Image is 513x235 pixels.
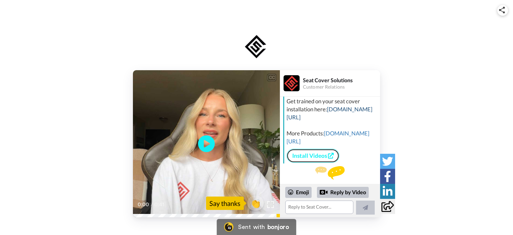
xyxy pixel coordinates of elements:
[138,201,149,209] span: 0:00
[280,166,380,191] div: Send Seat Cover a reply.
[287,149,339,163] a: Install Videos
[303,77,380,83] div: Seat Cover Solutions
[268,74,276,81] div: CC
[268,224,289,230] div: bonjoro
[317,187,369,198] div: Reply by Video
[499,7,505,13] img: ic_share.svg
[287,73,378,145] div: Hi [PERSON_NAME], Thank you for your recent order with our company! Get trained on your seat cove...
[320,188,328,196] div: Reply by Video
[284,75,300,91] img: Profile Image
[243,33,270,60] img: logo
[154,201,166,209] span: 0:41
[247,198,264,209] span: 👏
[287,106,372,121] a: [DOMAIN_NAME][URL]
[238,224,265,230] div: Sent with
[224,222,233,232] img: Bonjoro Logo
[206,197,244,210] div: Say thanks
[217,219,296,235] a: Bonjoro LogoSent withbonjoro
[151,201,153,209] span: /
[287,130,369,145] a: [DOMAIN_NAME][URL]
[285,187,312,198] div: Emoji
[267,201,274,208] img: Full screen
[315,166,345,180] img: message.svg
[247,196,264,211] button: 👏
[303,84,380,90] div: Customer Relations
